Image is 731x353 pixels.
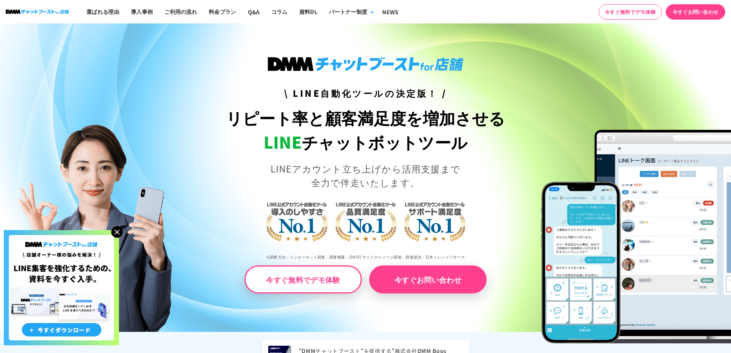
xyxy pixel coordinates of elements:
p: ※調査方法：インターネット調査、調査概要：[DATE] サイトのイメージ調査、調査提供：日本トレンドリサーチ [183,249,548,265]
a: 今すぐお問い合わせ [369,265,487,293]
a: 今すぐ無料でデモ体験 [244,265,362,293]
a: 今すぐお問い合わせ [666,4,725,20]
h1: リピート率と顧客満足度を増加させる チャットボットツール [183,106,548,154]
h3: \ LINE自動化ツールの決定版！ / [183,86,548,100]
img: LINE公式アカウント自動化ツール導入のしやすさNo.1｜LINE公式アカウント自動化ツール品質満足度No.1｜LINE公式アカウント自動化ツールサポート満足度No.1 [241,172,490,268]
a: 今すぐ無料でデモ体験 [599,4,662,20]
a: 店舗オーナー様の悩みを解決!LINE集客を狂化するための資料を今すぐ入手! [4,230,119,239]
span: LINE [264,130,302,153]
img: 店舗オーナー様の悩みを解決!LINE集客を狂化するための資料を今すぐ入手! [4,230,119,345]
img: ロゴ [6,10,69,14]
p: LINEアカウント立ち上げから活用支援まで 全力で伴走いたします。 [183,162,548,189]
div: パートナー制度 [329,8,367,16]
